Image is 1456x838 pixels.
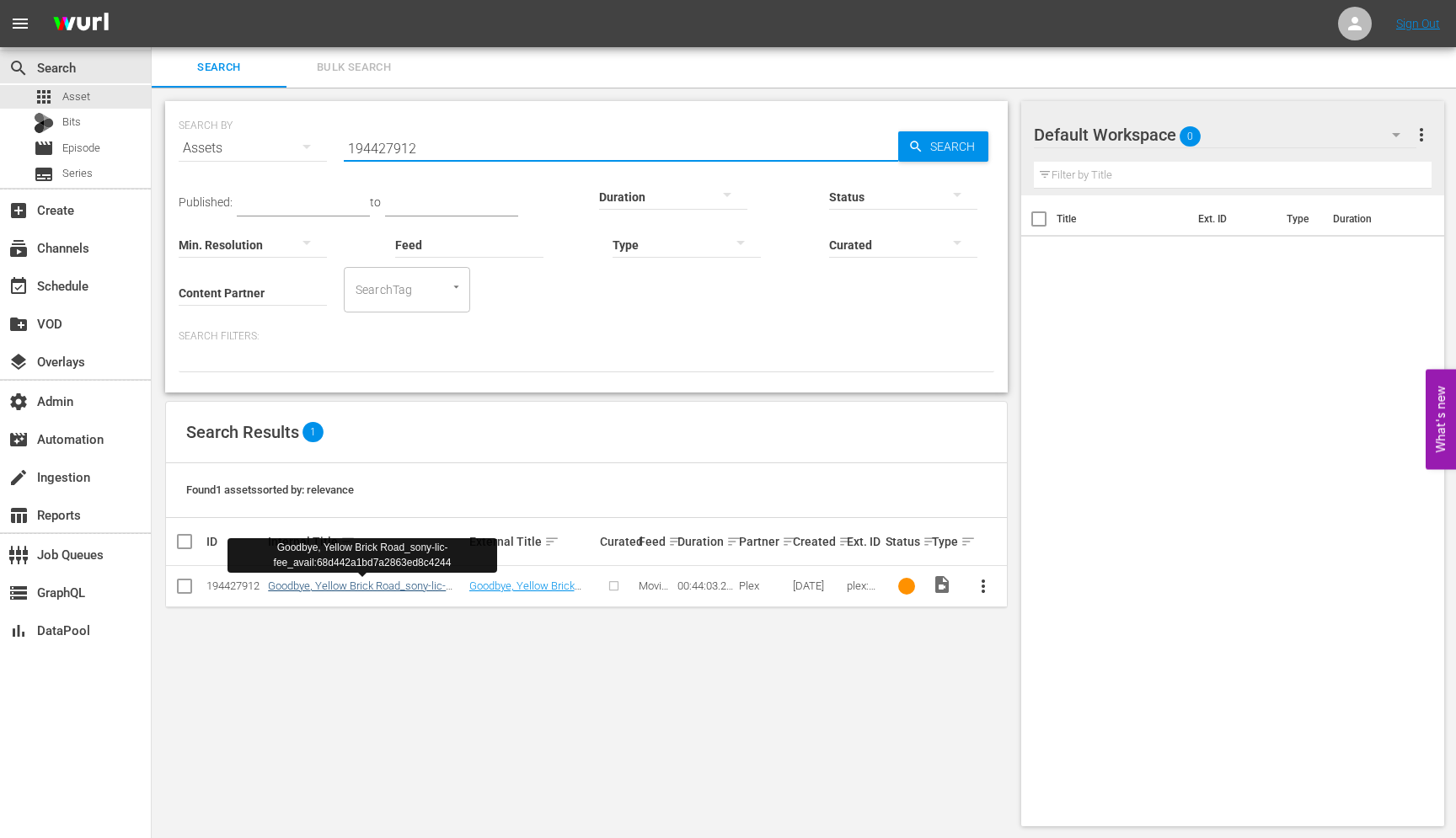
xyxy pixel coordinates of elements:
th: Duration [1323,195,1424,243]
span: Admin [8,392,29,412]
span: sort [782,534,797,549]
span: sort [668,534,683,549]
div: Curated [600,535,634,548]
span: Channels [8,238,29,259]
button: Open [448,279,464,295]
span: Create [8,200,29,221]
div: Partner [739,531,788,552]
div: Bits [34,113,54,133]
span: Job Queues [8,545,29,565]
span: 1 [302,422,324,442]
span: Asset [62,88,90,105]
span: plex:canonical:5d9c139c705e7a001e76d207 [847,579,879,681]
span: VOD [8,314,29,334]
span: Episode [34,138,54,158]
span: Reports [8,505,29,526]
div: External Title [469,531,596,552]
div: [DATE] [793,579,842,592]
span: Ingestion [8,467,29,488]
div: Status [886,531,927,552]
span: Bits [62,114,81,131]
span: Search [923,131,988,162]
span: Episode [62,140,100,157]
span: more_vert [1411,125,1432,145]
span: Plex [739,579,759,592]
span: sort [838,534,854,549]
span: sort [544,534,559,549]
span: Series [34,164,54,184]
div: Created [793,531,842,552]
th: Type [1277,195,1323,243]
span: Asset [34,87,54,107]
span: sort [726,534,741,549]
span: more_vert [973,576,993,596]
a: Goodbye, Yellow Brick Road_sony-lic-fee_avail:68d442a1bd7a2863ed8c4244 [268,579,454,605]
span: Movies and Shows Feed [639,579,672,630]
div: 194427912 [206,579,263,592]
button: more_vert [1411,115,1432,155]
th: Title [1057,195,1188,243]
span: Automation [8,430,29,450]
span: Search [162,58,276,77]
span: DataPool [8,621,29,641]
p: Search Filters: [179,329,994,344]
span: Found 1 assets sorted by: relevance [186,483,354,496]
a: Goodbye, Yellow Brick Road [469,579,581,605]
span: sort [923,534,938,549]
div: Goodbye, Yellow Brick Road_sony-lic-fee_avail:68d442a1bd7a2863ed8c4244 [234,541,490,569]
button: Search [898,131,988,162]
span: Bulk Search [297,58,411,77]
span: Overlays [8,352,29,372]
img: ans4CAIJ8jUAAAAAAAAAAAAAAAAAAAAAAAAgQb4GAAAAAAAAAAAAAAAAAAAAAAAAJMjXAAAAAAAAAAAAAAAAAAAAAAAAgAT5G... [40,4,121,44]
span: Video [932,574,952,595]
button: more_vert [963,566,1004,606]
span: GraphQL [8,583,29,603]
div: 00:44:03.265 [677,579,734,592]
span: 0 [1180,119,1201,154]
div: Internal Title [268,531,463,552]
span: Published: [179,195,233,209]
div: Default Workspace [1034,111,1416,158]
div: Type [932,531,958,552]
span: Search Results [186,422,299,442]
th: Ext. ID [1188,195,1277,243]
span: menu [10,13,30,34]
span: Schedule [8,276,29,296]
span: to [370,195,381,209]
button: Open Feedback Widget [1426,369,1456,469]
span: Series [62,165,93,182]
div: Duration [677,531,734,552]
a: Sign Out [1396,17,1440,30]
div: Feed [639,531,672,552]
div: Ext. ID [847,535,881,548]
span: Search [8,58,29,78]
div: Assets [179,125,327,172]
